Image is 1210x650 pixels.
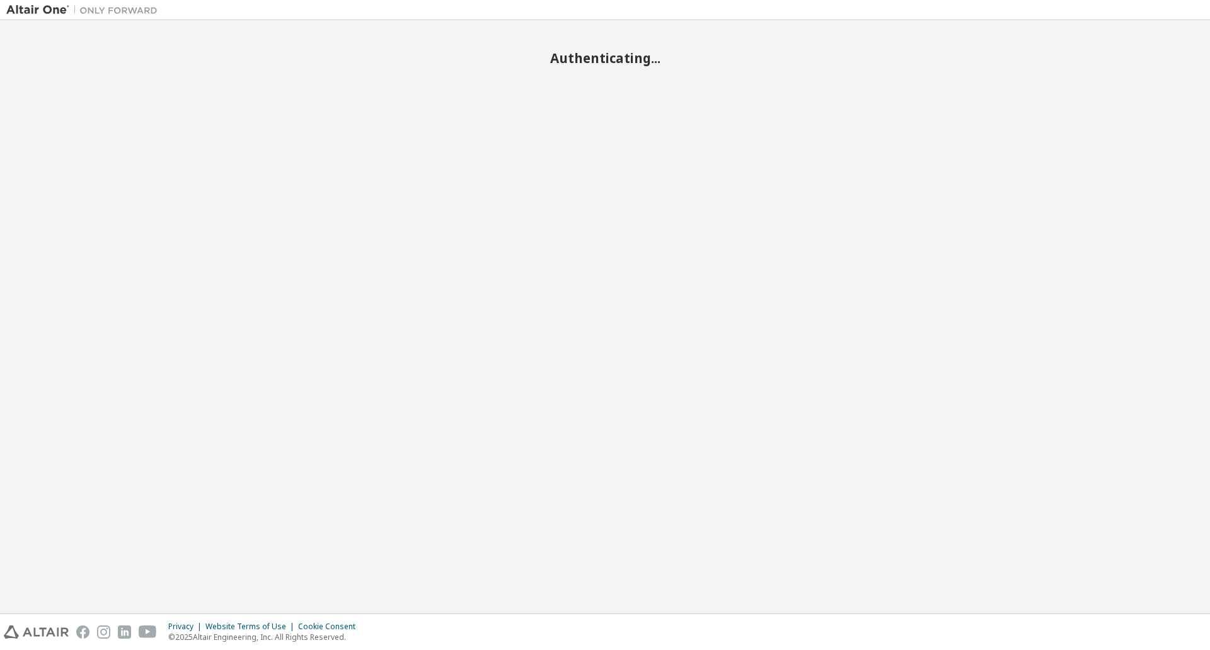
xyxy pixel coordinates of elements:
img: facebook.svg [76,625,89,639]
div: Privacy [168,622,205,632]
h2: Authenticating... [6,50,1204,66]
img: Altair One [6,4,164,16]
img: altair_logo.svg [4,625,69,639]
img: instagram.svg [97,625,110,639]
img: linkedin.svg [118,625,131,639]
div: Cookie Consent [298,622,363,632]
div: Website Terms of Use [205,622,298,632]
p: © 2025 Altair Engineering, Inc. All Rights Reserved. [168,632,363,642]
img: youtube.svg [139,625,157,639]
